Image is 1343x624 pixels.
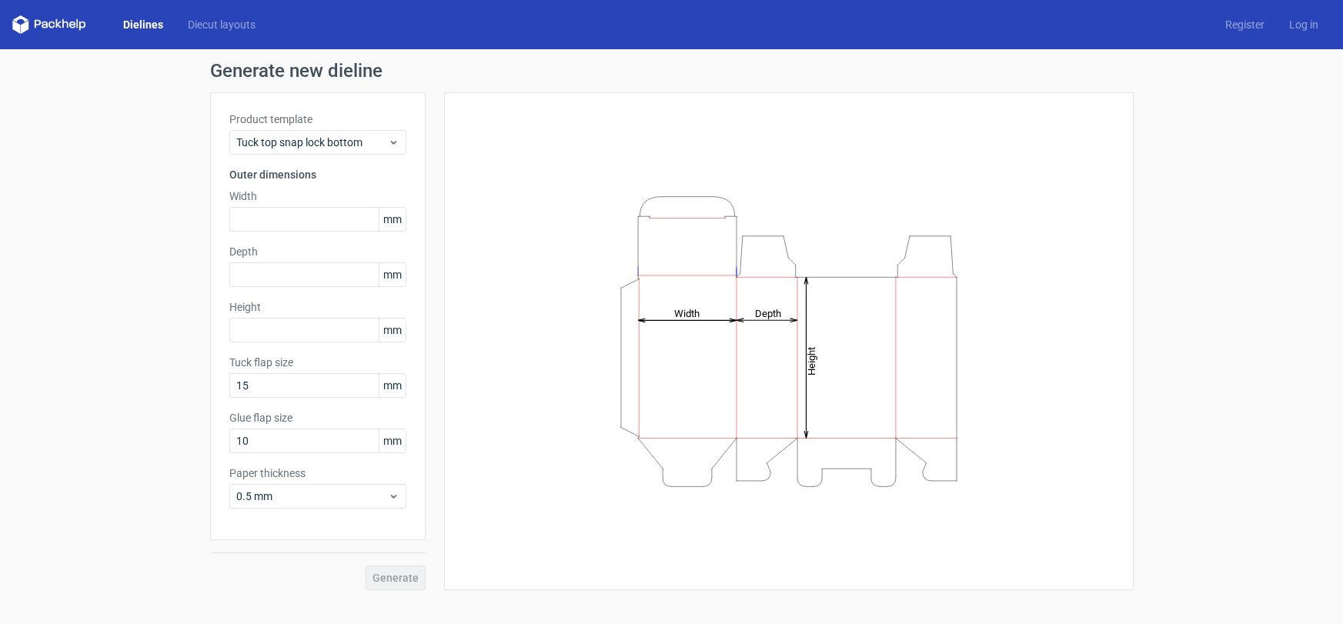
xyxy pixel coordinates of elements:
[210,62,1134,80] h1: Generate new dieline
[379,263,406,286] span: mm
[229,410,406,425] label: Glue flap size
[755,307,781,319] tspan: Depth
[229,167,406,182] h3: Outer dimensions
[806,346,817,375] tspan: Height
[379,429,406,452] span: mm
[1277,17,1331,32] a: Log in
[236,489,388,504] span: 0.5 mm
[236,135,388,150] span: Tuck top snap lock bottom
[1213,17,1277,32] a: Register
[229,465,406,481] label: Paper thickness
[379,208,406,231] span: mm
[229,244,406,259] label: Depth
[673,307,699,319] tspan: Width
[111,17,175,32] a: Dielines
[229,112,406,127] label: Product template
[379,319,406,342] span: mm
[379,374,406,397] span: mm
[175,17,268,32] a: Diecut layouts
[229,299,406,315] label: Height
[229,189,406,204] label: Width
[229,355,406,370] label: Tuck flap size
